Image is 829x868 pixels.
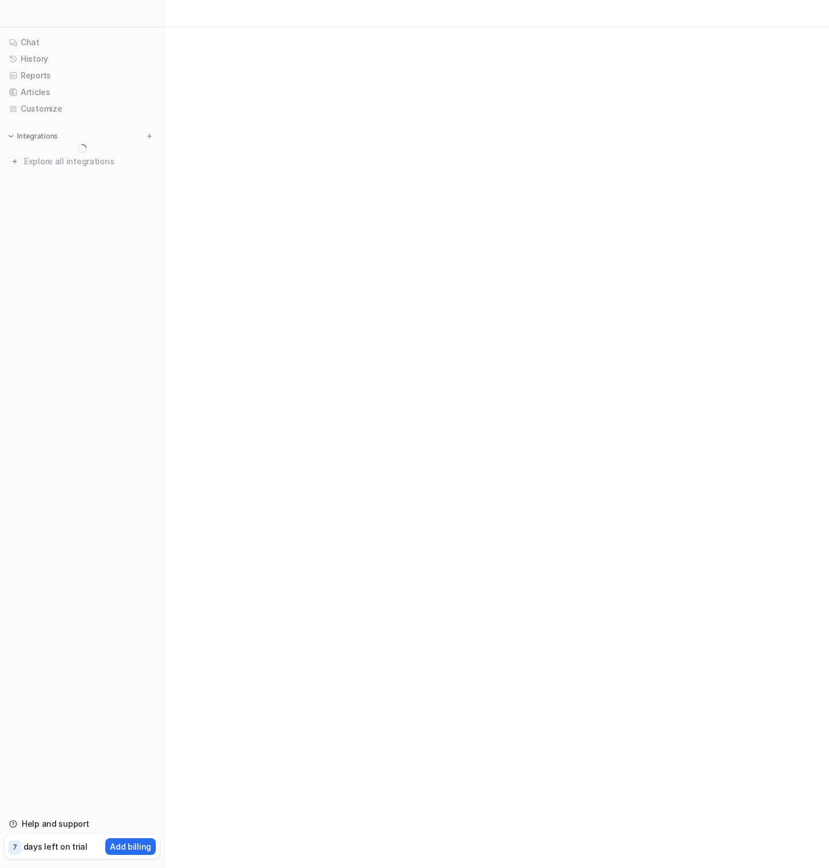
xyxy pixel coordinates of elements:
[5,34,160,50] a: Chat
[110,841,151,853] p: Add billing
[13,842,17,853] p: 7
[23,841,88,853] p: days left on trial
[7,132,15,140] img: expand menu
[105,838,156,855] button: Add billing
[17,132,58,141] p: Integrations
[5,84,160,100] a: Articles
[145,132,153,140] img: menu_add.svg
[5,68,160,84] a: Reports
[5,816,160,832] a: Help and support
[24,152,155,171] span: Explore all integrations
[9,156,21,167] img: explore all integrations
[5,101,160,117] a: Customize
[5,153,160,169] a: Explore all integrations
[5,51,160,67] a: History
[5,131,61,142] button: Integrations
